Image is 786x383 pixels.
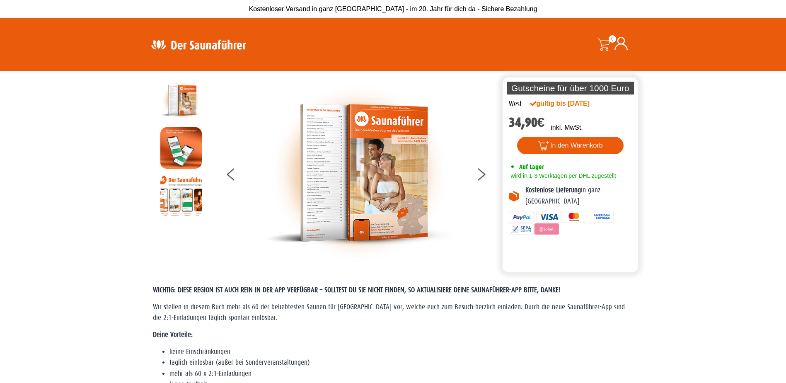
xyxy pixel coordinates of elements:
[525,186,581,194] b: Kostenlose Lieferung
[153,286,561,294] span: WICHTIG: DIESE REGION IST AUCH REIN IN DER APP VERFÜGBAR – SOLLTEST DU SIE NICHT FINDEN, SO AKTUA...
[266,80,452,266] img: der-saunafuehrer-2025-west
[530,99,608,109] div: gültig bis [DATE]
[507,82,634,95] p: Gutscheine für über 1000 Euro
[609,35,616,43] span: 0
[509,172,616,179] span: wird in 1-3 Werktagen per DHL zugestellt
[509,115,545,130] bdi: 34,90
[153,331,193,339] strong: Deine Vorteile:
[517,137,624,154] button: In den Warenkorb
[551,123,583,133] p: inkl. MwSt.
[160,80,202,121] img: der-saunafuehrer-2025-west
[169,357,634,368] li: täglich einlösbar (außer bei Sonderveranstaltungen)
[153,303,625,322] span: Wir stellen in diesem Buch mehr als 60 der beliebtesten Saunen für [GEOGRAPHIC_DATA] vor, welche ...
[169,368,634,379] li: mehr als 60 x 2:1-Einladungen
[537,115,545,130] span: €
[160,175,202,216] img: Anleitung7tn
[509,99,522,109] div: West
[525,185,632,207] p: in ganz [GEOGRAPHIC_DATA]
[169,347,634,357] li: keine Einschränkungen
[519,163,544,171] span: Auf Lager
[249,5,537,12] span: Kostenloser Versand in ganz [GEOGRAPHIC_DATA] - im 20. Jahr für dich da - Sichere Bezahlung
[160,127,202,169] img: MOCKUP-iPhone_regional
